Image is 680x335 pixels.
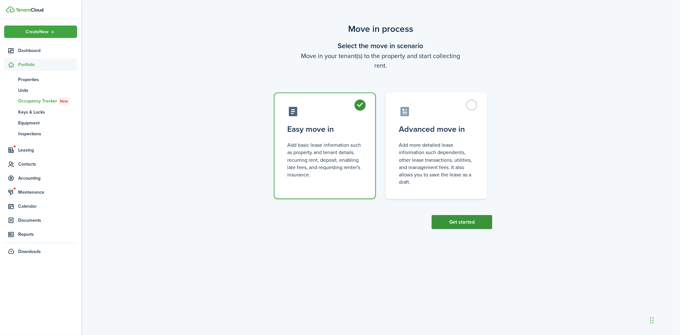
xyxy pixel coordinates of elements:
img: TenantCloud [16,8,43,12]
wizard-step-header-title: Select the move in scenario [269,41,492,51]
span: Reports [18,231,77,238]
iframe: Chat Widget [648,304,680,335]
a: Units [4,85,77,96]
div: Drag [650,311,654,330]
span: Portfolio [18,61,77,68]
span: Equipment [18,120,77,126]
span: Documents [18,217,77,224]
a: Occupancy TrackerNew [4,96,77,107]
a: Reports [4,228,77,241]
span: Units [18,87,77,94]
span: Create New [26,30,49,34]
a: Keys & Locks [4,107,77,117]
span: Occupancy Tracker [18,98,77,105]
span: Maintenance [18,189,77,196]
button: Get started [432,215,492,229]
span: New [60,98,68,104]
span: Dashboard [18,47,77,54]
span: Accounting [18,175,77,182]
control-radio-card-title: Easy move in [287,123,362,135]
control-radio-card-description: Add basic lease information such as property and tenant details, recurring rent, deposit, enablin... [287,141,362,178]
span: Keys & Locks [18,109,77,115]
a: Dashboard [4,44,77,57]
span: Contacts [18,161,77,167]
span: Properties [18,76,77,83]
control-radio-card-description: Add more detailed lease information such dependents, other lease transactions, utilities, and man... [399,141,474,186]
img: TenantCloud [6,6,15,12]
span: Leasing [18,147,77,153]
span: Downloads [18,248,41,255]
a: Equipment [4,117,77,128]
a: Inspections [4,128,77,139]
a: Properties [4,74,77,85]
control-radio-card-title: Advanced move in [399,123,474,135]
wizard-step-header-description: Move in your tenant(s) to the property and start collecting rent. [269,51,492,70]
span: Inspections [18,130,77,137]
button: Open menu [4,26,77,38]
scenario-title: Move in process [269,22,492,36]
span: Calendar [18,203,77,210]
